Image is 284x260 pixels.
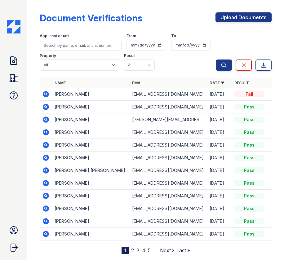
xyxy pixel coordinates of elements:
[52,152,130,164] td: [PERSON_NAME]
[52,164,130,177] td: [PERSON_NAME] [PERSON_NAME]
[130,126,207,139] td: [EMAIL_ADDRESS][DOMAIN_NAME]
[234,142,264,148] div: Pass
[210,81,224,85] a: Date ▼
[130,177,207,190] td: [EMAIL_ADDRESS][DOMAIN_NAME]
[207,139,232,152] td: [DATE]
[160,247,174,253] a: Next ›
[234,193,264,199] div: Pass
[234,81,249,85] a: Result
[207,152,232,164] td: [DATE]
[207,88,232,101] td: [DATE]
[130,202,207,215] td: [EMAIL_ADDRESS][DOMAIN_NAME]
[207,215,232,228] td: [DATE]
[52,88,130,101] td: [PERSON_NAME]
[136,247,140,253] a: 3
[234,91,264,97] div: Fail
[52,177,130,190] td: [PERSON_NAME]
[130,215,207,228] td: [EMAIL_ADDRESS][DOMAIN_NAME]
[234,167,264,174] div: Pass
[132,81,144,85] a: Email
[7,20,20,33] img: CE_Icon_Blue-c292c112584629df590d857e76928e9f676e5b41ef8f769ba2f05ee15b207248.png
[207,177,232,190] td: [DATE]
[52,113,130,126] td: [PERSON_NAME]
[234,205,264,212] div: Pass
[215,12,272,22] a: Upload Documents
[130,152,207,164] td: [EMAIL_ADDRESS][DOMAIN_NAME]
[130,113,207,126] td: [PERSON_NAME][EMAIL_ADDRESS][PERSON_NAME][PERSON_NAME][DOMAIN_NAME]
[207,164,232,177] td: [DATE]
[234,129,264,135] div: Pass
[207,190,232,202] td: [DATE]
[142,247,145,253] a: 4
[52,202,130,215] td: [PERSON_NAME]
[234,104,264,110] div: Pass
[234,155,264,161] div: Pass
[55,81,66,85] a: Name
[122,247,129,254] div: 1
[52,228,130,240] td: [PERSON_NAME]
[52,126,130,139] td: [PERSON_NAME]
[234,231,264,237] div: Pass
[207,113,232,126] td: [DATE]
[52,101,130,113] td: [PERSON_NAME]
[207,101,232,113] td: [DATE]
[40,33,69,38] label: Applicant or unit
[52,215,130,228] td: [PERSON_NAME]
[40,53,56,58] label: Property
[130,164,207,177] td: [EMAIL_ADDRESS][DOMAIN_NAME]
[40,40,122,51] input: Search by name, email, or unit number
[130,139,207,152] td: [EMAIL_ADDRESS][DOMAIN_NAME]
[126,33,136,38] label: From
[130,190,207,202] td: [EMAIL_ADDRESS][DOMAIN_NAME]
[130,228,207,240] td: [EMAIL_ADDRESS][DOMAIN_NAME]
[207,228,232,240] td: [DATE]
[124,53,135,58] label: Result
[153,247,158,254] span: …
[131,247,134,253] a: 2
[130,88,207,101] td: [EMAIL_ADDRESS][DOMAIN_NAME]
[148,247,151,253] a: 5
[52,139,130,152] td: [PERSON_NAME]
[40,12,142,24] div: Document Verifications
[52,190,130,202] td: [PERSON_NAME]
[234,117,264,123] div: Pass
[130,101,207,113] td: [EMAIL_ADDRESS][DOMAIN_NAME]
[207,126,232,139] td: [DATE]
[207,202,232,215] td: [DATE]
[176,247,190,253] a: Last »
[234,218,264,224] div: Pass
[234,180,264,186] div: Pass
[171,33,176,38] label: To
